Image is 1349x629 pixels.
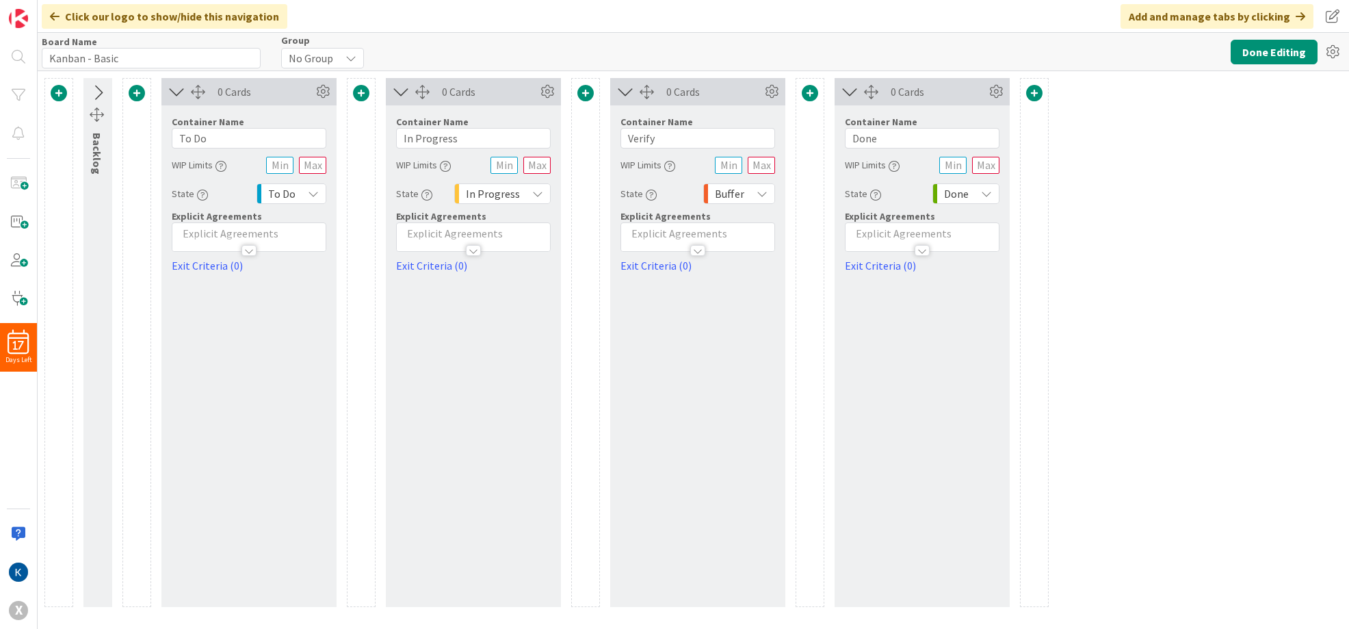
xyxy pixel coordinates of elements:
[620,210,711,222] span: Explicit Agreements
[268,184,296,203] span: To Do
[172,210,262,222] span: Explicit Agreements
[396,257,551,274] a: Exit Criteria (0)
[944,184,969,203] span: Done
[396,181,432,206] div: State
[22,22,33,33] img: logo_orange.svg
[466,184,520,203] span: In Progress
[218,84,313,100] div: 0 Cards
[845,116,917,128] label: Container Name
[151,81,231,90] div: Keywords by Traffic
[396,210,486,222] span: Explicit Agreements
[620,257,775,274] a: Exit Criteria (0)
[972,157,999,174] input: Max
[620,153,675,177] div: WIP Limits
[9,9,28,28] img: Visit kanbanzone.com
[845,153,900,177] div: WIP Limits
[396,116,469,128] label: Container Name
[891,84,986,100] div: 0 Cards
[1231,40,1318,64] button: Done Editing
[281,36,310,45] span: Group
[939,157,967,174] input: Min
[42,36,97,48] label: Board Name
[396,128,551,149] input: Add container name...
[36,36,150,47] div: Domain: [DOMAIN_NAME]
[42,4,287,29] div: Click our logo to show/hide this navigation
[620,128,775,149] input: Add container name...
[9,563,28,582] img: KN
[13,341,24,350] span: 17
[9,601,28,620] div: X
[299,157,326,174] input: Max
[172,128,326,149] input: Add container name...
[172,257,326,274] a: Exit Criteria (0)
[442,84,537,100] div: 0 Cards
[172,153,226,177] div: WIP Limits
[620,116,693,128] label: Container Name
[22,36,33,47] img: website_grey.svg
[620,181,657,206] div: State
[845,257,999,274] a: Exit Criteria (0)
[37,79,48,90] img: tab_domain_overview_orange.svg
[1121,4,1313,29] div: Add and manage tabs by clicking
[666,84,761,100] div: 0 Cards
[52,81,122,90] div: Domain Overview
[38,22,67,33] div: v 4.0.25
[172,181,208,206] div: State
[845,128,999,149] input: Add container name...
[490,157,518,174] input: Min
[172,116,244,128] label: Container Name
[715,184,744,203] span: Buffer
[289,49,333,68] span: No Group
[266,157,293,174] input: Min
[85,133,109,181] div: Backlog
[845,181,881,206] div: State
[523,157,551,174] input: Max
[748,157,775,174] input: Max
[136,79,147,90] img: tab_keywords_by_traffic_grey.svg
[396,153,451,177] div: WIP Limits
[715,157,742,174] input: Min
[845,210,935,222] span: Explicit Agreements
